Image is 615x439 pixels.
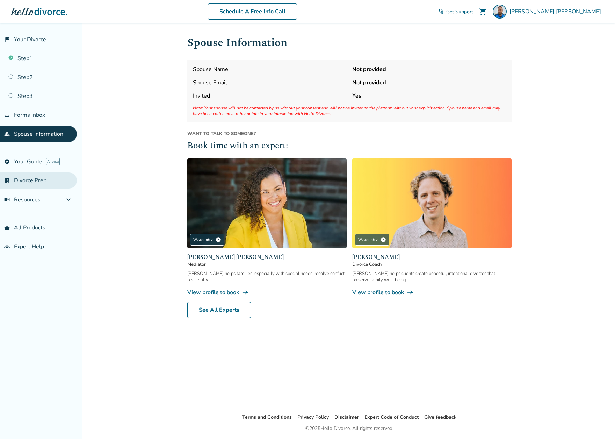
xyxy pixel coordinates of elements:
[4,197,10,203] span: menu_book
[193,79,347,86] span: Spouse Email:
[187,289,347,296] a: View profile to bookline_end_arrow_notch
[187,270,347,283] div: [PERSON_NAME] helps families, especially with special needs, resolve conflict peacefully.
[381,237,386,242] span: play_circle
[242,414,292,420] a: Terms and Conditions
[187,302,251,318] a: See All Experts
[242,289,249,296] span: line_end_arrow_notch
[187,140,512,153] h2: Book time with an expert:
[193,92,347,100] span: Invited
[64,196,73,204] span: expand_more
[334,413,359,422] li: Disclaimer
[187,158,347,248] img: Claudia Brown Coulter
[208,3,297,20] a: Schedule A Free Info Call
[297,414,329,420] a: Privacy Policy
[352,289,512,296] a: View profile to bookline_end_arrow_notch
[355,234,389,246] div: Watch Intro
[4,244,10,249] span: groups
[4,131,10,137] span: people
[438,8,473,15] a: phone_in_talkGet Support
[364,414,419,420] a: Expert Code of Conduct
[580,405,615,439] iframe: Chat Widget
[193,65,347,73] span: Spouse Name:
[352,253,512,261] span: [PERSON_NAME]
[493,5,507,19] img: Keith Harrington
[187,261,347,268] span: Mediator
[46,158,60,165] span: AI beta
[446,8,473,15] span: Get Support
[352,270,512,283] div: [PERSON_NAME] helps clients create peaceful, intentional divorces that preserve family well-being.
[4,37,10,42] span: flag_2
[424,413,457,422] li: Give feedback
[352,79,506,86] strong: Not provided
[4,112,10,118] span: inbox
[4,196,41,204] span: Resources
[352,158,512,248] img: James Traub
[190,234,224,246] div: Watch Intro
[352,261,512,268] span: Divorce Coach
[305,424,393,433] div: © 2025 Hello Divorce. All rights reserved.
[479,7,487,16] span: shopping_cart
[193,105,506,116] span: Note: Your spouse will not be contacted by us without your consent and will not be invited to the...
[4,225,10,231] span: shopping_basket
[187,130,512,137] span: Want to talk to someone?
[509,8,604,15] span: [PERSON_NAME] [PERSON_NAME]
[187,34,512,51] h1: Spouse Information
[438,9,443,14] span: phone_in_talk
[352,65,506,73] strong: Not provided
[4,178,10,183] span: list_alt_check
[4,159,10,164] span: explore
[407,289,414,296] span: line_end_arrow_notch
[216,237,221,242] span: play_circle
[187,253,347,261] span: [PERSON_NAME] [PERSON_NAME]
[352,92,506,100] strong: Yes
[14,111,45,119] span: Forms Inbox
